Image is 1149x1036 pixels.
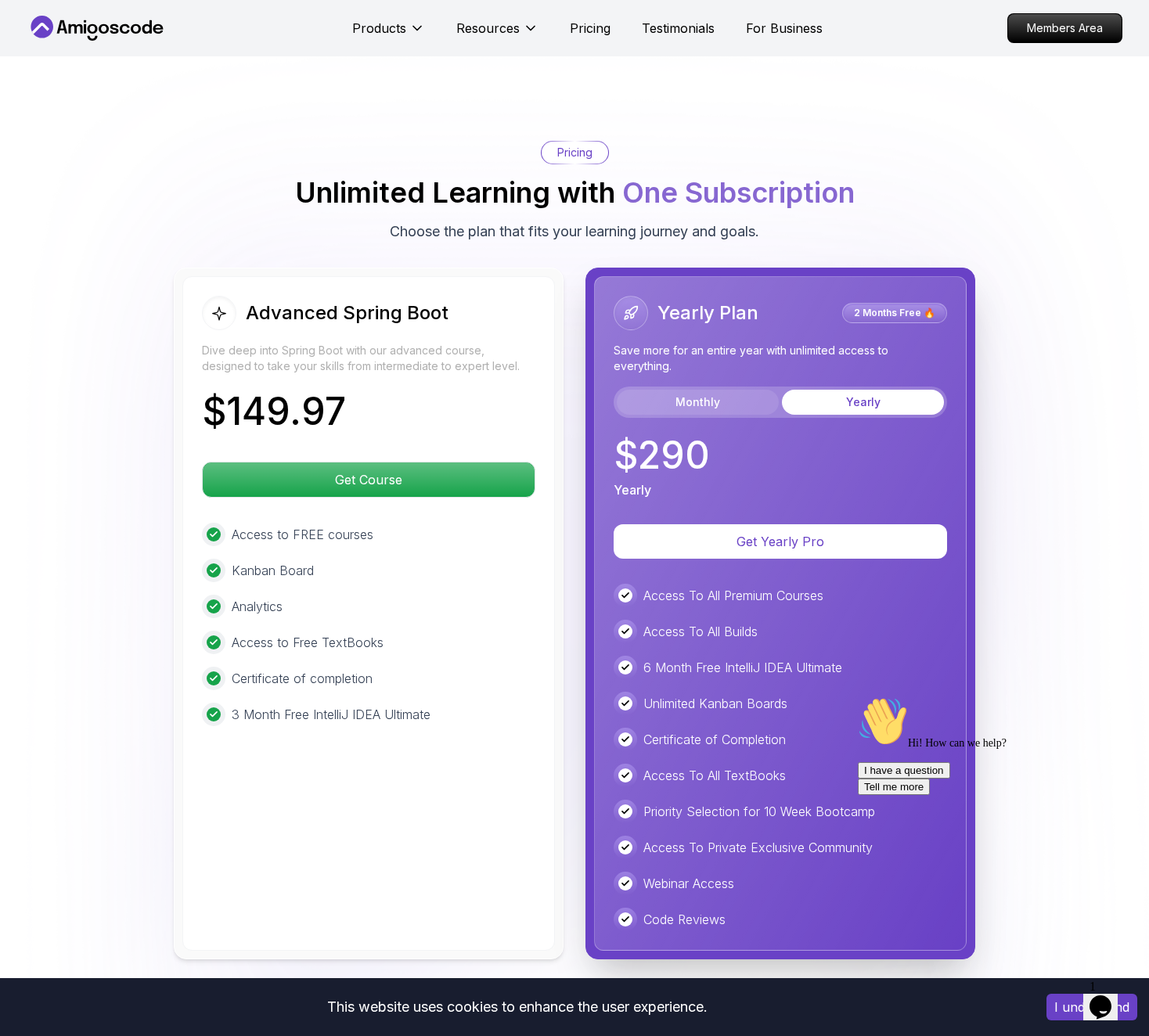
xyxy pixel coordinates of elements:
[232,633,384,652] p: Access to Free TextBooks
[6,6,288,105] div: 👋Hi! How can we help?I have a questionTell me more
[232,561,314,580] p: Kanban Board
[845,305,945,321] p: 2 Months Free 🔥
[643,874,734,893] p: Webinar Access
[614,343,947,374] p: Save more for an entire year with unlimited access to everything.
[352,19,406,38] p: Products
[202,343,535,374] p: Dive deep into Spring Boot with our advanced course, designed to take your skills from intermedia...
[246,300,448,326] h2: Advanced Spring Boot
[1046,994,1137,1020] button: Accept cookies
[643,910,726,929] p: Code Reviews
[643,838,873,857] p: Access To Private Exclusive Community
[643,622,758,641] p: Access To All Builds
[232,597,283,616] p: Analytics
[232,669,373,688] p: Certificate of completion
[782,390,944,415] button: Yearly
[622,175,855,210] span: One Subscription
[657,300,758,326] h2: Yearly Plan
[390,221,759,243] p: Choose the plan that fits your learning journey and goals.
[852,690,1133,966] iframe: chat widget
[614,524,947,559] button: Get Yearly Pro
[746,19,823,38] a: For Business
[570,19,611,38] a: Pricing
[352,19,425,50] button: Products
[202,472,535,487] a: Get Course
[295,177,855,208] h2: Unlimited Learning with
[1008,14,1122,42] p: Members Area
[6,88,78,105] button: Tell me more
[202,393,346,430] p: $ 149.97
[12,990,1023,1024] div: This website uses cookies to enhance the user experience.
[1007,13,1122,43] a: Members Area
[557,145,593,160] p: Pricing
[6,72,99,88] button: I have a question
[202,462,535,498] button: Get Course
[1083,973,1133,1020] iframe: chat widget
[614,534,947,549] a: Get Yearly Pro
[6,47,155,59] span: Hi! How can we help?
[232,525,373,544] p: Access to FREE courses
[643,586,823,605] p: Access To All Premium Courses
[614,437,710,474] p: $ 290
[203,462,535,497] p: Get Course
[643,730,786,749] p: Certificate of Completion
[614,480,651,499] p: Yearly
[232,705,430,724] p: 3 Month Free IntelliJ IDEA Ultimate
[6,6,56,56] img: :wave:
[456,19,538,50] button: Resources
[643,694,787,713] p: Unlimited Kanban Boards
[643,802,875,821] p: Priority Selection for 10 Week Bootcamp
[642,19,715,38] a: Testimonials
[617,390,779,415] button: Monthly
[643,766,786,785] p: Access To All TextBooks
[643,658,842,677] p: 6 Month Free IntelliJ IDEA Ultimate
[456,19,520,38] p: Resources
